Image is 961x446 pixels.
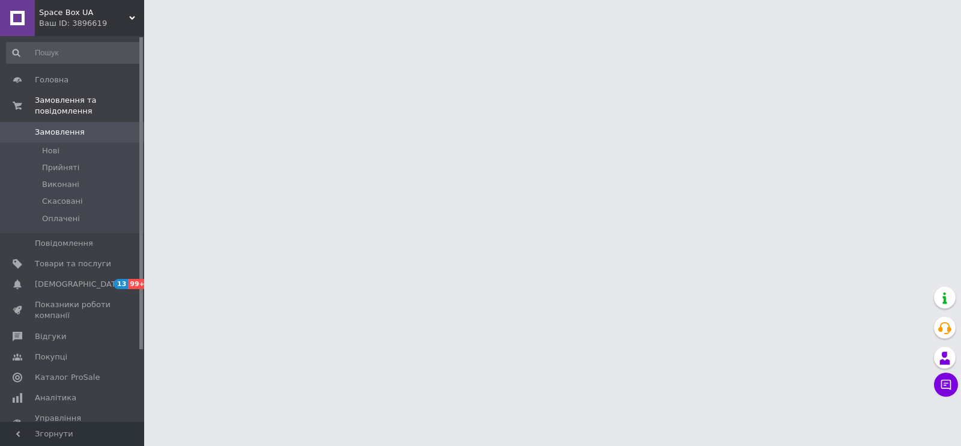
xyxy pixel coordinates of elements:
[39,7,129,18] span: Space Box UA
[42,196,83,207] span: Скасовані
[35,372,100,383] span: Каталог ProSale
[35,258,111,269] span: Товари та послуги
[128,279,148,289] span: 99+
[35,238,93,249] span: Повідомлення
[35,413,111,435] span: Управління сайтом
[35,352,67,362] span: Покупці
[42,213,80,224] span: Оплачені
[934,373,958,397] button: Чат з покупцем
[42,162,79,173] span: Прийняті
[35,331,66,342] span: Відгуки
[114,279,128,289] span: 13
[35,95,144,117] span: Замовлення та повідомлення
[35,299,111,321] span: Показники роботи компанії
[6,42,142,64] input: Пошук
[35,75,68,85] span: Головна
[39,18,144,29] div: Ваш ID: 3896619
[42,145,59,156] span: Нові
[35,393,76,403] span: Аналітика
[42,179,79,190] span: Виконані
[35,127,85,138] span: Замовлення
[35,279,124,290] span: [DEMOGRAPHIC_DATA]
